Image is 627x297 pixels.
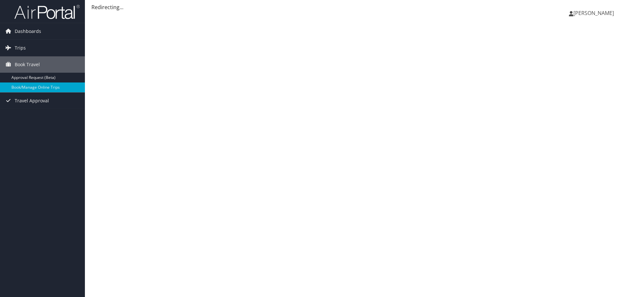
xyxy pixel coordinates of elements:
[91,3,620,11] div: Redirecting...
[569,3,620,23] a: [PERSON_NAME]
[15,56,40,73] span: Book Travel
[15,40,26,56] span: Trips
[14,4,80,20] img: airportal-logo.png
[573,9,614,17] span: [PERSON_NAME]
[15,93,49,109] span: Travel Approval
[15,23,41,39] span: Dashboards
